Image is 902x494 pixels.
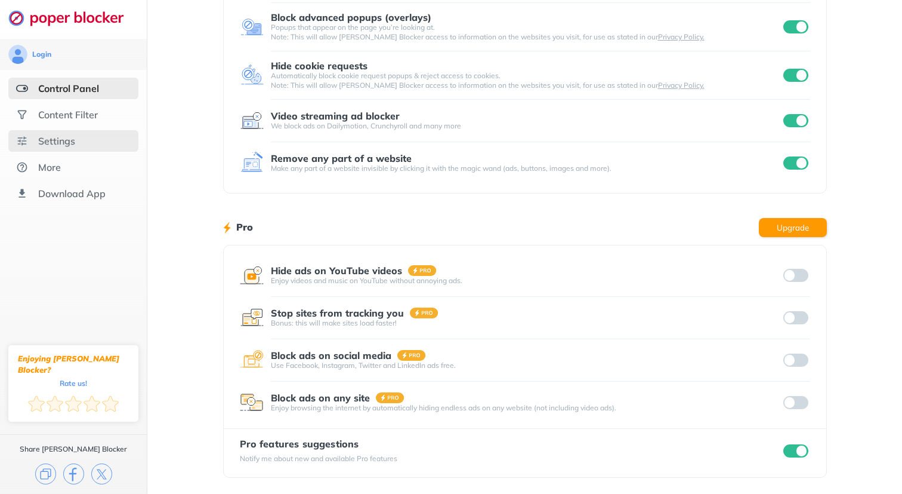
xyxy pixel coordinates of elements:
[240,391,264,415] img: feature icon
[20,444,127,454] div: Share [PERSON_NAME] Blocker
[240,348,264,372] img: feature icon
[35,464,56,484] img: copy.svg
[240,263,264,287] img: feature icon
[16,109,28,121] img: social.svg
[376,392,404,403] img: pro-badge.svg
[271,23,781,42] div: Popups that appear on the page you’re looking at. Note: This will allow [PERSON_NAME] Blocker acc...
[271,111,400,121] div: Video streaming ad blocker
[240,15,264,39] img: feature icon
[410,308,438,318] img: pro-badge.svg
[271,403,781,413] div: Enjoy browsing the internet by automatically hiding endless ads on any website (not including vid...
[38,135,75,147] div: Settings
[271,392,370,403] div: Block ads on any site
[240,438,397,449] div: Pro features suggestions
[240,306,264,330] img: feature icon
[397,350,426,361] img: pro-badge.svg
[16,82,28,94] img: features-selected.svg
[271,164,781,173] div: Make any part of a website invisible by clicking it with the magic wand (ads, buttons, images and...
[38,109,98,121] div: Content Filter
[91,464,112,484] img: x.svg
[408,265,437,276] img: pro-badge.svg
[271,361,781,370] div: Use Facebook, Instagram, Twitter and LinkedIn ads free.
[38,188,106,200] div: Download App
[60,381,87,386] div: Rate us!
[271,265,402,276] div: Hide ads on YouTube videos
[16,161,28,173] img: about.svg
[271,121,781,131] div: We block ads on Dailymotion, Crunchyroll and many more
[38,161,61,173] div: More
[18,353,129,376] div: Enjoying [PERSON_NAME] Blocker?
[271,318,781,328] div: Bonus: this will make sites load faster!
[32,50,51,59] div: Login
[240,109,264,133] img: feature icon
[38,82,99,94] div: Control Panel
[16,135,28,147] img: settings.svg
[271,276,781,286] div: Enjoy videos and music on YouTube without annoying ads.
[759,218,827,237] button: Upgrade
[236,219,253,235] h1: Pro
[16,188,28,200] img: download-app.svg
[271,12,431,23] div: Block advanced popups (overlays)
[223,220,231,235] img: lighting bolt
[271,308,404,318] div: Stop sites from tracking you
[658,32,705,41] a: Privacy Policy.
[271,350,391,361] div: Block ads on social media
[271,71,781,90] div: Automatically block cookie request popups & reject access to cookies. Note: This will allow [PERS...
[658,81,705,90] a: Privacy Policy.
[63,464,84,484] img: facebook.svg
[8,10,137,26] img: logo-webpage.svg
[240,151,264,175] img: feature icon
[240,63,264,87] img: feature icon
[8,45,27,64] img: avatar.svg
[240,454,397,464] div: Notify me about new and available Pro features
[271,60,367,71] div: Hide cookie requests
[271,153,412,164] div: Remove any part of a website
